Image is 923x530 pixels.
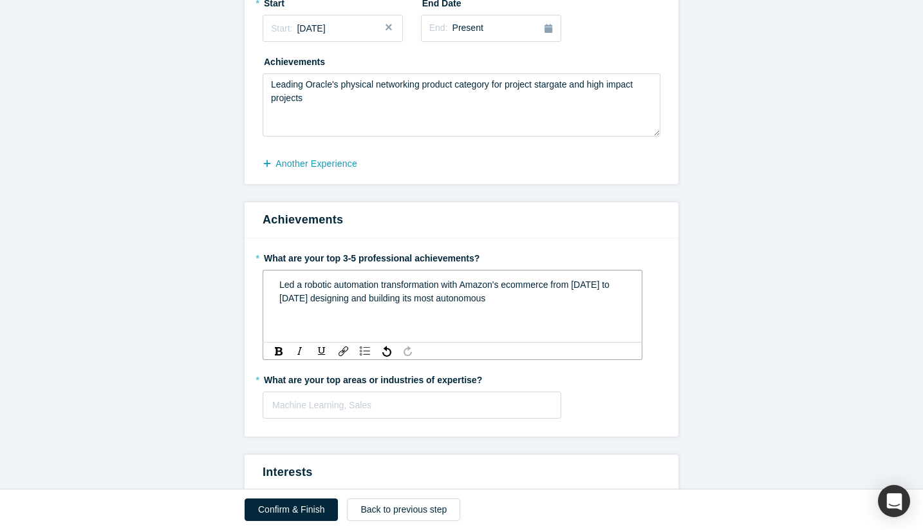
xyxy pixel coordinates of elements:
[378,345,395,357] div: Undo
[333,345,354,357] div: rdw-link-control
[263,270,642,343] div: rdw-wrapper
[271,23,292,33] span: Start:
[429,23,448,33] span: End:
[400,345,416,357] div: Redo
[263,464,660,481] h3: Interests
[354,345,376,357] div: rdw-list-control
[272,274,634,309] div: rdw-editor
[313,345,330,357] div: Underline
[263,15,403,42] button: Start:[DATE]
[452,23,483,33] span: Present
[245,498,338,521] button: Confirm & Finish
[263,73,660,137] textarea: Leading Oracle's physical networking product category for project stargate and high impact projects
[263,153,371,175] button: another Experience
[376,345,418,357] div: rdw-history-control
[263,247,660,265] label: What are your top 3-5 professional achievements?
[357,345,373,357] div: Unordered
[263,342,642,360] div: rdw-toolbar
[335,345,351,357] div: Link
[279,279,612,303] span: Led a robotic automation transformation with Amazon's ecommerce from [DATE] to [DATE] designing a...
[421,15,561,42] button: End:Present
[268,345,333,357] div: rdw-inline-control
[384,15,403,42] button: Close
[263,211,660,229] h3: Achievements
[292,345,308,357] div: Italic
[263,51,335,69] label: Achievements
[347,498,460,521] button: Back to previous step
[270,345,286,357] div: Bold
[297,23,325,33] span: [DATE]
[263,369,660,387] label: What are your top areas or industries of expertise?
